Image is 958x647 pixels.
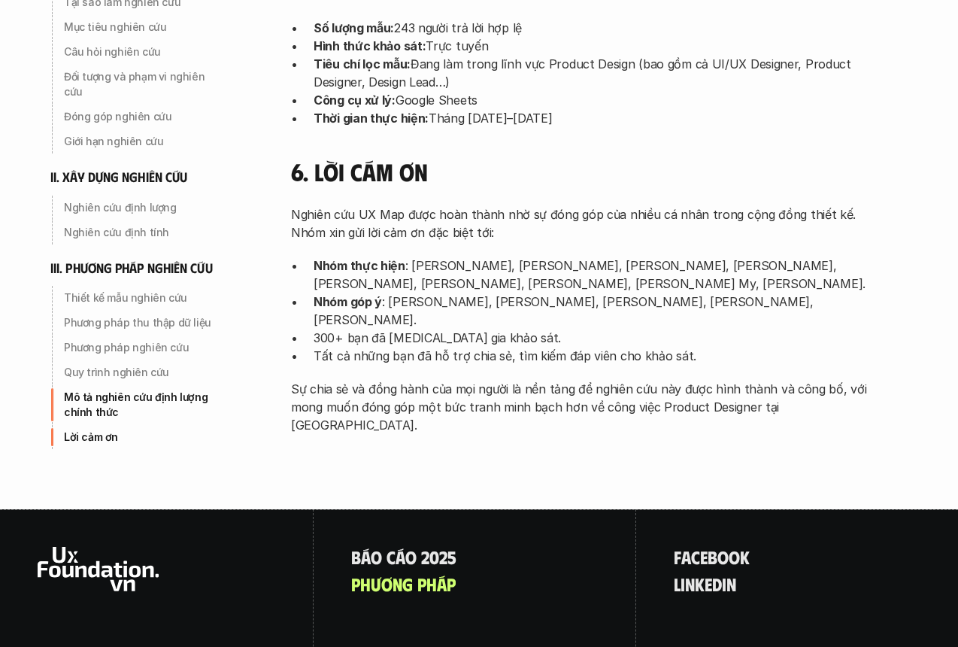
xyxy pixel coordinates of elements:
span: o [371,547,382,567]
h6: iii. phương pháp nghiên cứu [50,259,213,276]
span: 2 [439,547,447,567]
p: Google Sheets [314,91,878,109]
p: Tháng [DATE]–[DATE] [314,109,878,127]
span: n [393,574,402,594]
a: Đối tượng và phạm vi nghiên cứu [50,65,231,104]
a: Thiết kế mẫu nghiên cứu [50,286,231,310]
strong: Hình thức khảo sát: [314,38,426,53]
a: facebook [674,547,750,567]
span: n [685,574,695,594]
p: Đối tượng và phạm vi nghiên cứu [64,69,225,99]
p: Thiết kế mẫu nghiên cứu [64,290,225,305]
p: Đóng góp nghiên cứu [64,109,225,124]
a: Giới hạn nghiên cứu [50,129,231,153]
a: Đóng góp nghiên cứu [50,105,231,129]
a: Phương pháp nghiên cứu [50,336,231,360]
span: o [405,547,417,567]
span: o [729,547,740,567]
p: Trực tuyến [314,37,878,55]
p: : [PERSON_NAME], [PERSON_NAME], [PERSON_NAME], [PERSON_NAME], [PERSON_NAME], [PERSON_NAME], [PERS... [314,257,878,293]
strong: Công cụ xử lý: [314,93,396,108]
span: i [722,574,726,594]
strong: Nhóm góp ý [314,294,382,309]
strong: Nhóm thực hiện [314,258,405,273]
strong: Số lượng mẫu: [314,20,394,35]
span: e [705,574,712,594]
span: i [681,574,685,594]
h4: 6. Lời cám ơn [291,157,878,186]
span: h [426,574,437,594]
span: h [360,574,371,594]
span: d [712,574,722,594]
span: g [402,574,413,594]
p: Sự chia sẻ và đồng hành của mọi người là nền tảng để nghiên cứu này được hình thành và công bố, v... [291,380,878,434]
span: l [674,574,681,594]
span: ơ [381,574,393,594]
p: Quy trình nghiên cứu [64,365,225,380]
p: Giới hạn nghiên cứu [64,134,225,149]
span: p [351,574,360,594]
span: ư [371,574,381,594]
span: p [447,574,456,594]
p: Câu hỏi nghiên cứu [64,44,225,59]
h6: ii. xây dựng nghiên cứu [50,169,187,186]
p: Nghiên cứu định tính [64,224,225,239]
span: k [695,574,705,594]
span: f [674,547,681,567]
span: a [681,547,691,567]
p: Tất cả những bạn đã hỗ trợ chia sẻ, tìm kiếm đáp viên cho khảo sát. [314,347,878,365]
span: c [691,547,700,567]
a: Mục tiêu nghiên cứu [50,15,231,39]
p: Đang làm trong lĩnh vực Product Design (bao gồm cả UI/UX Designer, Product Designer, Design Lead…) [314,55,878,91]
p: Mô tả nghiên cứu định lượng chính thức [64,390,225,420]
span: o [717,547,729,567]
p: Nghiên cứu UX Map được hoàn thành nhờ sự đóng góp của nhiều cá nhân trong cộng đồng thiết kế. Nhó... [291,205,878,241]
a: Lời cảm ơn [50,425,231,449]
span: B [351,547,361,567]
span: 2 [421,547,429,567]
a: Nghiên cứu định tính [50,220,231,244]
span: n [726,574,736,594]
span: á [361,547,371,567]
span: á [437,574,447,594]
a: Câu hỏi nghiên cứu [50,40,231,64]
p: Nghiên cứu định lượng [64,199,225,214]
span: 0 [429,547,439,567]
span: b [708,547,717,567]
a: Phương pháp thu thập dữ liệu [50,311,231,335]
span: k [740,547,750,567]
a: Nghiên cứu định lượng [50,195,231,219]
a: linkedin [674,574,736,594]
a: phươngpháp [351,574,456,594]
span: e [700,547,708,567]
span: á [396,547,405,567]
a: Mô tả nghiên cứu định lượng chính thức [50,385,231,424]
a: Báocáo2025 [351,547,456,567]
span: c [387,547,396,567]
p: Phương pháp nghiên cứu [64,340,225,355]
p: Lời cảm ơn [64,430,225,445]
p: Phương pháp thu thập dữ liệu [64,315,225,330]
a: Quy trình nghiên cứu [50,360,231,384]
p: 243 người trả lời hợp lệ [314,19,878,37]
span: 5 [447,547,456,567]
p: 300+ bạn đã [MEDICAL_DATA] gia khảo sát. [314,329,878,347]
strong: Tiêu chí lọc mẫu: [314,56,411,71]
p: : [PERSON_NAME], [PERSON_NAME], [PERSON_NAME], [PERSON_NAME], [PERSON_NAME]. [314,293,878,329]
strong: Thời gian thực hiện: [314,111,429,126]
p: Mục tiêu nghiên cứu [64,20,225,35]
span: p [417,574,426,594]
